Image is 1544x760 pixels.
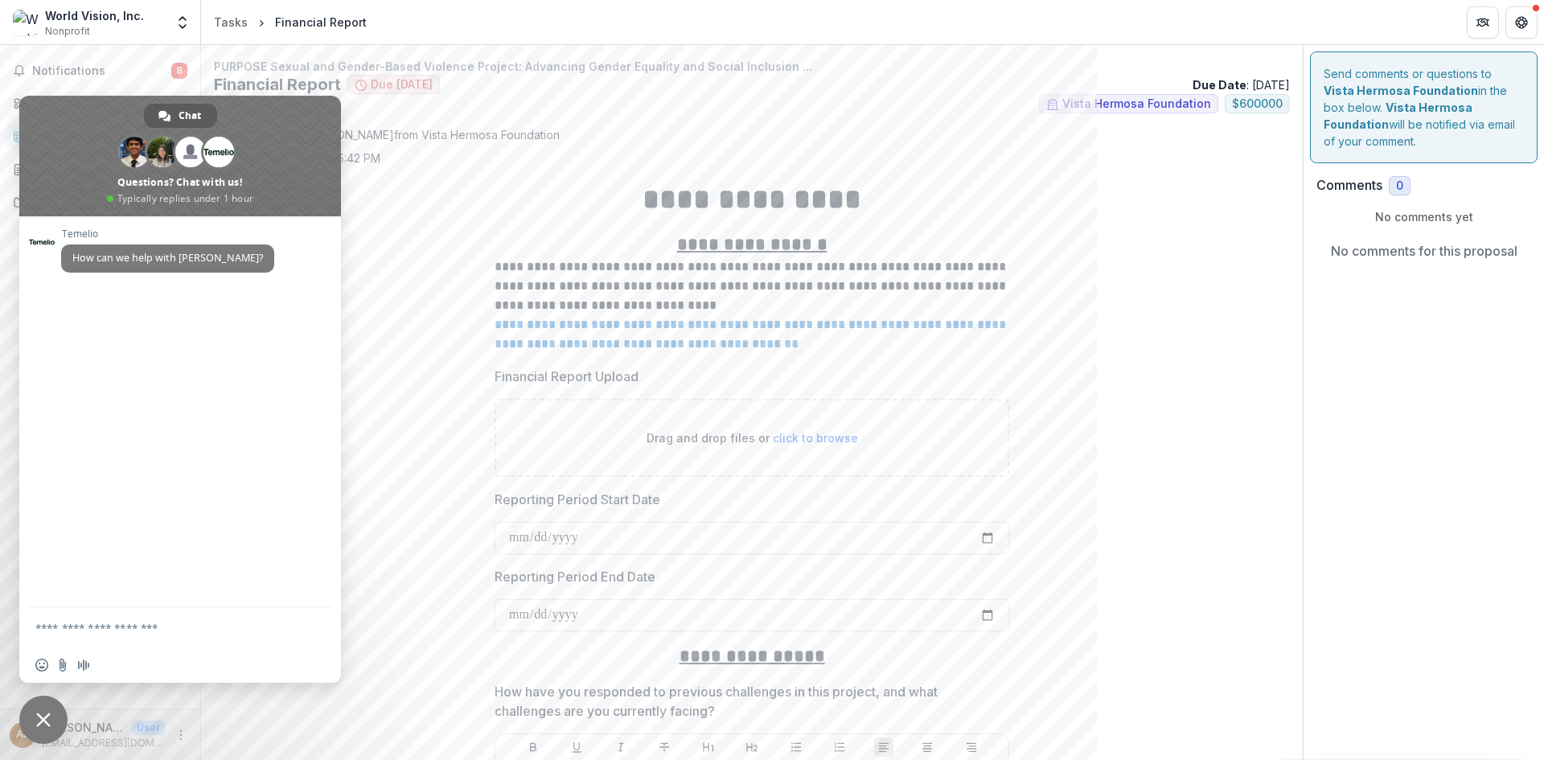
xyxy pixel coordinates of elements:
button: Open entity switcher [171,6,194,39]
button: download-word-button [246,94,272,120]
p: How have you responded to previous challenges in this project, and what challenges are you curren... [495,682,1000,721]
a: Tasks [6,123,194,150]
span: Notifications [32,64,171,78]
span: How can we help with [PERSON_NAME]? [72,251,263,265]
h2: Comments [1316,178,1382,193]
button: Italicize [611,737,630,757]
button: Preview a6a777d2-d1ae-4a0f-abfd-9ca6aa6b39e9.pdf [214,94,240,120]
button: Strike [655,737,674,757]
span: Due [DATE] [371,78,433,92]
button: Underline [567,737,586,757]
div: World Vision, Inc. [45,7,144,24]
span: Send a file [56,659,69,672]
span: Audio message [77,659,90,672]
textarea: Compose your message... [35,607,293,647]
a: Documents [6,189,194,216]
button: Heading 2 [742,737,762,757]
span: Temelio [61,228,274,240]
span: Nonprofit [45,24,90,39]
button: Notifications8 [6,58,194,84]
a: Proposals [6,156,194,183]
strong: Vista Hermosa Foundation [1324,101,1472,131]
button: Ordered List [830,737,849,757]
p: [PERSON_NAME] [42,719,125,736]
p: : [DATE] [1193,76,1290,93]
span: 0 [1396,179,1403,193]
p: [EMAIL_ADDRESS][DOMAIN_NAME] [42,736,165,750]
p: : [PERSON_NAME] from Vista Hermosa Foundation [227,126,1277,143]
span: Chat [179,104,201,128]
p: Reporting Period End Date [495,567,655,586]
div: Tasks [214,14,248,31]
button: More [171,725,191,745]
p: Reporting Period Start Date [495,490,660,509]
p: No comments yet [1316,208,1531,225]
div: Alan Shiffer [16,729,30,740]
strong: Due Date [1193,78,1246,92]
a: Tasks [207,10,254,34]
div: Send comments or questions to in the box below. will be notified via email of your comment. [1310,51,1538,163]
div: Financial Report [275,14,367,31]
p: No comments for this proposal [1331,241,1517,261]
p: Drag and drop files or [647,429,858,446]
p: User [132,721,165,735]
span: 8 [171,63,187,79]
button: Bold [524,737,543,757]
span: $ 600000 [1232,97,1283,111]
button: Align Right [962,737,981,757]
nav: breadcrumb [207,10,373,34]
span: click to browse [773,431,858,445]
a: Close chat [19,696,68,744]
p: PURPOSE Sexual and Gender-Based Violence Project: Advancing Gender Equality and Social Inclusion ... [214,58,1290,75]
p: Financial Report Upload [495,367,639,386]
div: Dashboard [32,95,181,112]
a: Dashboard [6,90,194,117]
span: Insert an emoji [35,659,48,672]
button: Bullet List [786,737,806,757]
button: Align Center [918,737,937,757]
a: Chat [144,104,217,128]
button: Heading 1 [699,737,718,757]
button: Align Left [874,737,893,757]
span: Vista Hermosa Foundation [1062,97,1211,111]
strong: Vista Hermosa Foundation [1324,84,1478,97]
button: Partners [1467,6,1499,39]
button: Get Help [1505,6,1538,39]
h2: Financial Report [214,75,341,94]
img: World Vision, Inc. [13,10,39,35]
